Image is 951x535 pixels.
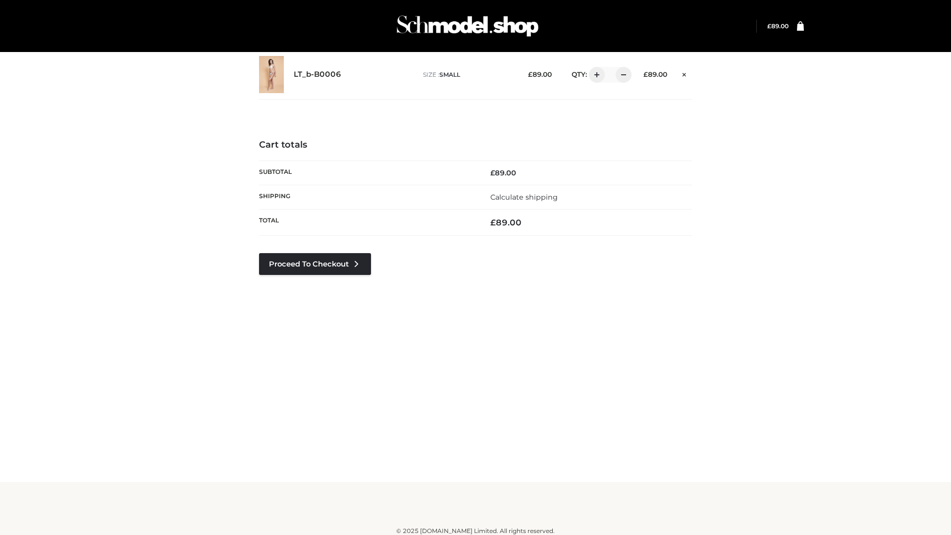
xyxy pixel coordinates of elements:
th: Shipping [259,185,475,209]
span: £ [643,70,648,78]
th: Subtotal [259,160,475,185]
bdi: 89.00 [643,70,667,78]
a: LT_b-B0006 [294,70,341,79]
bdi: 89.00 [767,22,789,30]
img: Schmodel Admin 964 [393,6,542,46]
a: Calculate shipping [490,193,558,202]
bdi: 89.00 [490,168,516,177]
bdi: 89.00 [528,70,552,78]
div: QTY: [562,67,628,83]
a: Remove this item [677,67,692,80]
a: Proceed to Checkout [259,253,371,275]
span: SMALL [439,71,460,78]
h4: Cart totals [259,140,692,151]
th: Total [259,210,475,236]
span: £ [490,217,496,227]
bdi: 89.00 [490,217,522,227]
span: £ [528,70,532,78]
span: £ [490,168,495,177]
span: £ [767,22,771,30]
p: size : [423,70,513,79]
a: £89.00 [767,22,789,30]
